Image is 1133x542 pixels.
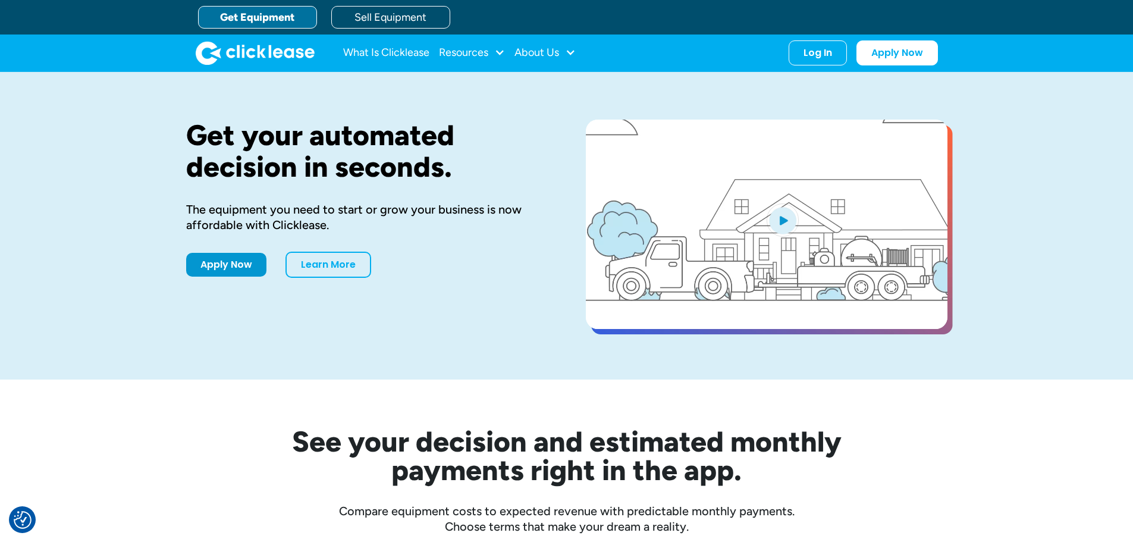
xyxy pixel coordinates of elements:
[186,120,548,183] h1: Get your automated decision in seconds.
[439,41,505,65] div: Resources
[14,511,32,529] button: Consent Preferences
[586,120,947,329] a: open lightbox
[14,511,32,529] img: Revisit consent button
[196,41,315,65] a: home
[856,40,938,65] a: Apply Now
[804,47,832,59] div: Log In
[331,6,450,29] a: Sell Equipment
[767,203,799,237] img: Blue play button logo on a light blue circular background
[285,252,371,278] a: Learn More
[196,41,315,65] img: Clicklease logo
[343,41,429,65] a: What Is Clicklease
[186,253,266,277] a: Apply Now
[186,503,947,534] div: Compare equipment costs to expected revenue with predictable monthly payments. Choose terms that ...
[234,427,900,484] h2: See your decision and estimated monthly payments right in the app.
[198,6,317,29] a: Get Equipment
[514,41,576,65] div: About Us
[186,202,548,233] div: The equipment you need to start or grow your business is now affordable with Clicklease.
